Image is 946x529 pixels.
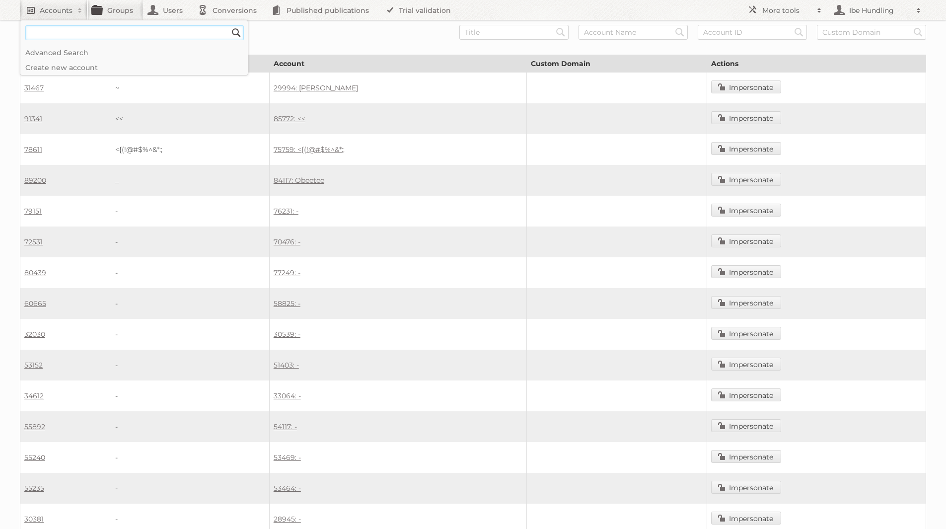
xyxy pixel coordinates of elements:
[274,515,301,524] a: 28945: -
[111,165,270,196] td: _
[911,25,926,40] input: Search
[817,25,926,40] input: Custom Domain
[24,237,43,246] a: 72531
[111,196,270,227] td: -
[711,173,781,186] a: Impersonate
[274,453,301,462] a: 53469: -
[711,419,781,432] a: Impersonate
[274,484,301,493] a: 53464: -
[20,45,248,60] a: Advanced Search
[111,73,270,104] td: ~
[24,145,42,154] a: 78611
[229,25,244,40] input: Search
[24,484,44,493] a: 55235
[711,234,781,247] a: Impersonate
[711,388,781,401] a: Impersonate
[24,515,44,524] a: 30381
[847,5,911,15] h2: Ibe Hundling
[274,299,300,308] a: 58825: -
[459,25,569,40] input: Title
[269,55,526,73] th: Account
[711,450,781,463] a: Impersonate
[274,237,300,246] a: 70476: -
[274,330,300,339] a: 30539: -
[24,391,44,400] a: 34612
[111,380,270,411] td: -
[526,55,707,73] th: Custom Domain
[111,103,270,134] td: <<
[111,227,270,257] td: -
[24,83,44,92] a: 31467
[24,268,46,277] a: 80439
[24,422,45,431] a: 55892
[711,327,781,340] a: Impersonate
[111,257,270,288] td: -
[111,350,270,380] td: -
[24,361,43,370] a: 53152
[553,25,568,40] input: Search
[111,411,270,442] td: -
[711,111,781,124] a: Impersonate
[792,25,806,40] input: Search
[24,176,46,185] a: 89200
[24,453,45,462] a: 55240
[20,60,248,75] a: Create new account
[111,288,270,319] td: -
[711,358,781,371] a: Impersonate
[711,265,781,278] a: Impersonate
[707,55,926,73] th: Actions
[24,207,42,216] a: 79151
[24,330,45,339] a: 32030
[579,25,688,40] input: Account Name
[111,319,270,350] td: -
[274,207,298,216] a: 76231: -
[111,134,270,165] td: <{(!@#$%^&*:;
[24,114,42,123] a: 91341
[762,5,812,15] h2: More tools
[711,204,781,217] a: Impersonate
[274,422,297,431] a: 54117: -
[111,442,270,473] td: -
[274,361,299,370] a: 51403: -
[274,391,301,400] a: 33064: -
[711,142,781,155] a: Impersonate
[274,268,300,277] a: 77249: -
[274,114,305,123] a: 85772: <<
[111,473,270,504] td: -
[672,25,687,40] input: Search
[711,481,781,494] a: Impersonate
[711,80,781,93] a: Impersonate
[711,512,781,525] a: Impersonate
[698,25,807,40] input: Account ID
[24,299,46,308] a: 60665
[274,145,345,154] a: 75759: <{(!@#$%^&*:;
[711,296,781,309] a: Impersonate
[274,176,324,185] a: 84117: Obeetee
[274,83,358,92] a: 29994: [PERSON_NAME]
[40,5,73,15] h2: Accounts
